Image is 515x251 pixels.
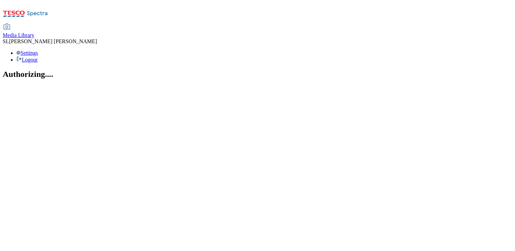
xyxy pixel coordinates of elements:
span: Media Library [3,32,34,38]
span: [PERSON_NAME] [PERSON_NAME] [9,38,97,44]
h2: Authorizing.... [3,70,512,79]
a: Settings [16,50,38,56]
span: SL [3,38,9,44]
a: Media Library [3,24,34,38]
a: Logout [16,57,37,63]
